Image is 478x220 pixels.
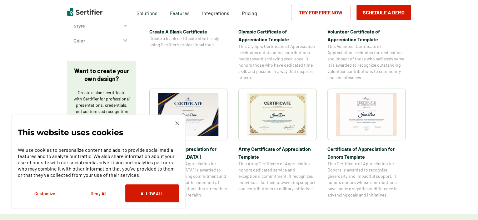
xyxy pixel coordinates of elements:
span: Solutions [137,8,157,16]
button: Color [67,33,136,48]
span: This Army Certificate of Appreciation honors dedicated service and exceptional commitment. It rec... [238,161,316,192]
a: Try for Free Now [291,5,350,20]
span: Olympic Certificate of Appreciation​ Template [238,28,316,43]
button: Customize [18,184,72,202]
p: This website uses cookies [18,129,123,136]
img: Certificate of Appreciation for Church​ [158,93,219,136]
button: Style [67,18,136,33]
button: Allow All [125,184,179,202]
span: Volunteer Certificate of Appreciation Template [327,28,406,43]
p: Want to create your own design? [73,67,130,83]
button: Deny All [72,184,125,202]
button: Schedule a Demo [356,5,411,20]
p: Create a blank certificate with Sertifier for professional presentations, credentials, and custom... [73,90,130,121]
span: Create A Blank Certificate [149,28,227,35]
span: Features [170,8,190,16]
span: This Volunteer Certificate of Appreciation celebrates the dedication and impact of those who self... [327,43,406,81]
a: Certificate of Appreciation for Church​Certificate of Appreciation for [DEMOGRAPHIC_DATA]​This Ce... [149,89,227,198]
img: Cookie Popup Close [175,121,179,125]
span: Pricing [242,10,257,16]
a: Army Certificate of Appreciation​ TemplateArmy Certificate of Appreciation​ TemplateThis Army Cer... [238,89,316,198]
span: This Certificate of Appreciation for Donors is awarded to recognize generosity and impactful supp... [327,161,406,198]
a: Pricing [242,8,257,16]
span: Army Certificate of Appreciation​ Template [238,145,316,161]
span: Certificate of Appreciation for [DEMOGRAPHIC_DATA]​ [149,145,227,161]
span: Create a blank certificate effortlessly using Sertifier’s professional tools. [149,35,227,48]
img: Certificate of Appreciation for Donors​ Template [336,93,397,136]
img: Sertifier | Digital Credentialing Platform [67,8,102,16]
span: This Olympic Certificate of Appreciation celebrates outstanding contributions made toward achievi... [238,43,316,81]
span: Certificate of Appreciation for Donors​ Template [327,145,406,161]
iframe: Chat Widget [447,190,478,220]
img: Army Certificate of Appreciation​ Template [247,93,308,136]
a: Certificate of Appreciation for Donors​ TemplateCertificate of Appreciation for Donors​ TemplateT... [327,89,406,198]
p: We use cookies to personalize content and ads, to provide social media features and to analyze ou... [18,147,179,178]
span: Integrations [202,10,229,16]
a: Integrations [202,8,229,16]
span: This Certificate of Appreciation for [DEMOGRAPHIC_DATA] is awarded to recognize outstanding commi... [149,161,227,198]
